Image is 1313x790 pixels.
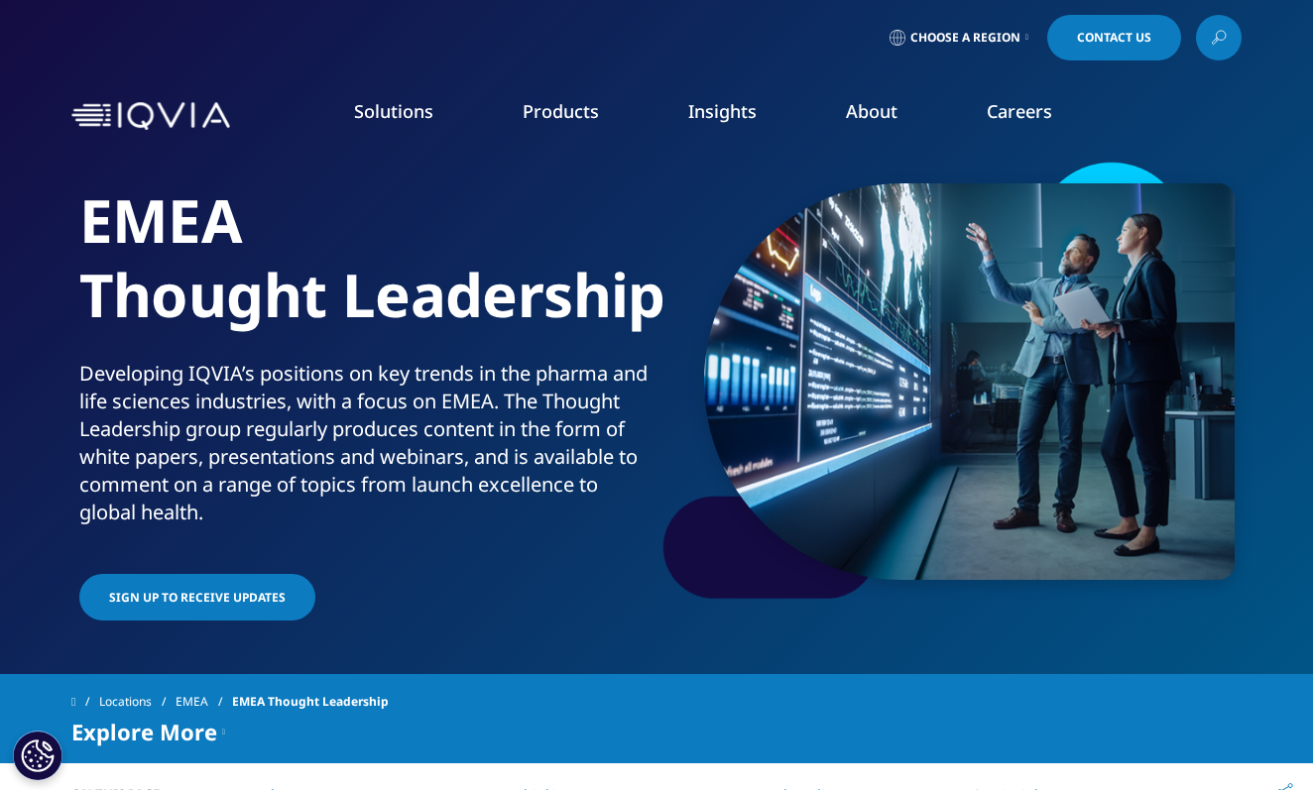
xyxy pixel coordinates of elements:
span: Contact Us [1077,32,1151,44]
a: Solutions [354,99,433,123]
a: Contact Us [1047,15,1181,60]
a: EMEA [176,684,232,720]
a: Products [523,99,599,123]
p: Developing IQVIA’s positions on key trends in the pharma and life sciences industries, with a foc... [79,360,650,538]
span: Choose a Region [910,30,1020,46]
a: Sign up to receive updates [79,574,315,621]
img: IQVIA Healthcare Information Technology and Pharma Clinical Research Company [71,102,230,131]
a: Locations [99,684,176,720]
img: 2093_analyzing-data-using-big-screen-display-and-laptop.png [704,183,1235,580]
a: Careers [987,99,1052,123]
span: Explore More [71,720,217,743]
a: Insights [688,99,757,123]
span: Sign up to receive updates [109,589,286,606]
a: About [846,99,897,123]
nav: Primary [238,69,1242,163]
button: Cookie Settings [13,731,62,780]
h1: EMEA Thought Leadership [79,183,650,360]
span: EMEA Thought Leadership [232,684,389,720]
